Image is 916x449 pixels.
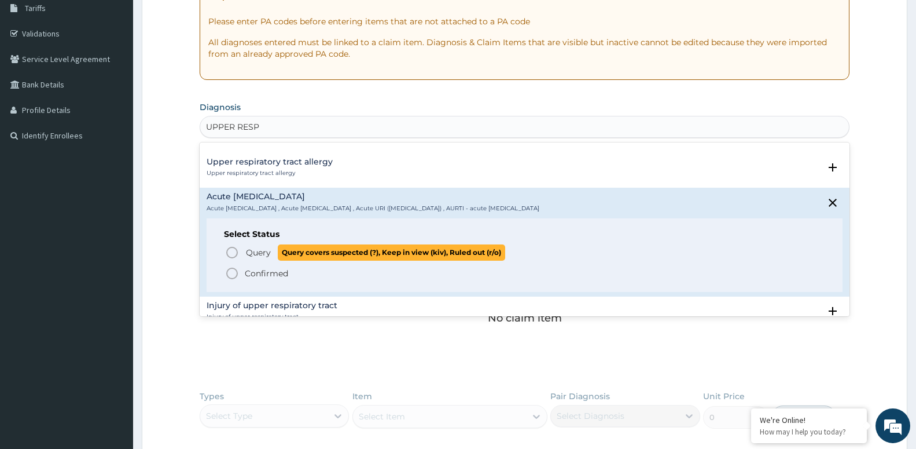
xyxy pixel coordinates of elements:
span: Query [246,247,271,258]
h4: Injury of upper respiratory tract [207,301,337,310]
span: Tariffs [25,3,46,13]
p: Injury of upper respiratory tract [207,313,337,321]
i: open select status [826,160,840,174]
img: d_794563401_company_1708531726252_794563401 [21,58,47,87]
span: Query covers suspected (?), Keep in view (kiv), Ruled out (r/o) [278,244,505,260]
p: No claim item [488,312,562,324]
i: close select status [826,196,840,210]
p: All diagnoses entered must be linked to a claim item. Diagnosis & Claim Items that are visible bu... [208,36,841,60]
textarea: Type your message and hit 'Enter' [6,316,220,357]
i: status option query [225,246,239,260]
p: Upper respiratory tract allergy [207,169,333,177]
i: open select status [826,304,840,318]
p: How may I help you today? [760,427,858,437]
div: Chat with us now [60,65,194,80]
p: Acute [MEDICAL_DATA] , Acute [MEDICAL_DATA] , Acute URI ([MEDICAL_DATA]) , AURTI - acute [MEDICAL... [207,205,539,213]
div: Minimize live chat window [190,6,218,34]
label: Diagnosis [200,101,241,113]
p: Confirmed [245,268,288,279]
div: We're Online! [760,415,858,425]
p: Please enter PA codes before entering items that are not attached to a PA code [208,16,841,27]
h4: Acute [MEDICAL_DATA] [207,192,539,201]
h6: Select Status [224,230,825,239]
span: We're online! [67,146,160,263]
i: status option filled [225,267,239,280]
h4: Upper respiratory tract allergy [207,158,333,166]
